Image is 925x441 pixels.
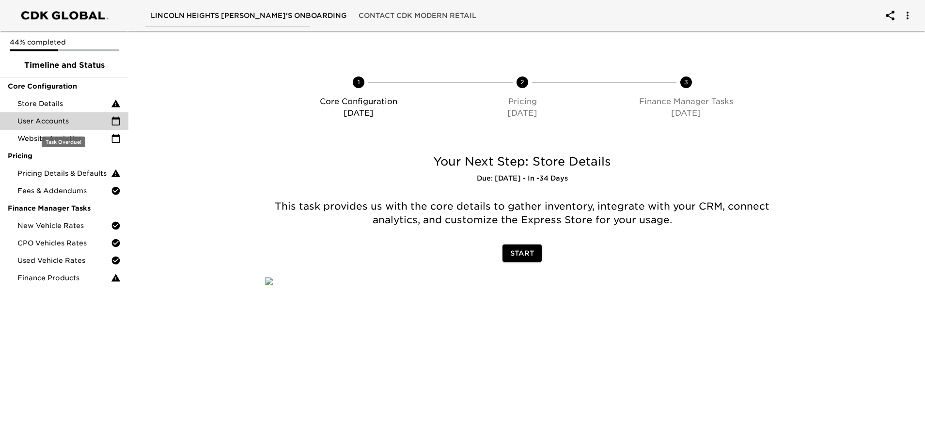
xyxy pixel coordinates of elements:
text: 3 [684,78,688,86]
p: [DATE] [281,107,437,119]
span: Fees & Addendums [17,186,111,196]
span: Finance Manager Tasks [8,203,121,213]
p: Finance Manager Tasks [608,96,764,107]
p: 44% completed [10,37,119,47]
span: Timeline and Status [8,60,121,71]
span: User Accounts [17,116,111,126]
span: Used Vehicle Rates [17,256,111,265]
button: account of current user [896,4,919,27]
span: CPO Vehicles Rates [17,238,111,248]
text: 1 [358,78,360,86]
p: [DATE] [444,107,600,119]
span: Contact CDK Modern Retail [359,10,476,22]
span: Store Details [17,99,111,108]
span: Pricing [8,151,121,161]
span: Core Configuration [8,81,121,91]
h6: Due: [DATE] - In -34 Days [265,173,779,184]
p: Pricing [444,96,600,107]
text: 2 [520,78,524,86]
img: qkibX1zbU72zw90W6Gan%2FTemplates%2Fc8u5urROGxQJUwQoavog%2F5483c2e4-06d1-4af0-a5c5-4d36678a9ce5.jpg [265,277,273,285]
button: Start [502,244,542,262]
span: Finance Products [17,273,111,283]
span: New Vehicle Rates [17,221,111,230]
span: Website Analytics [17,134,111,143]
p: [DATE] [608,107,764,119]
button: account of current user [878,4,902,27]
span: Start [510,247,534,259]
h5: Your Next Step: Store Details [265,154,779,169]
span: This task provides us with the core details to gather inventory, integrate with your CRM, connect... [275,200,772,226]
span: LINCOLN HEIGHTS [PERSON_NAME]'s Onboarding [151,10,347,22]
span: Pricing Details & Defaults [17,168,111,178]
p: Core Configuration [281,96,437,107]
